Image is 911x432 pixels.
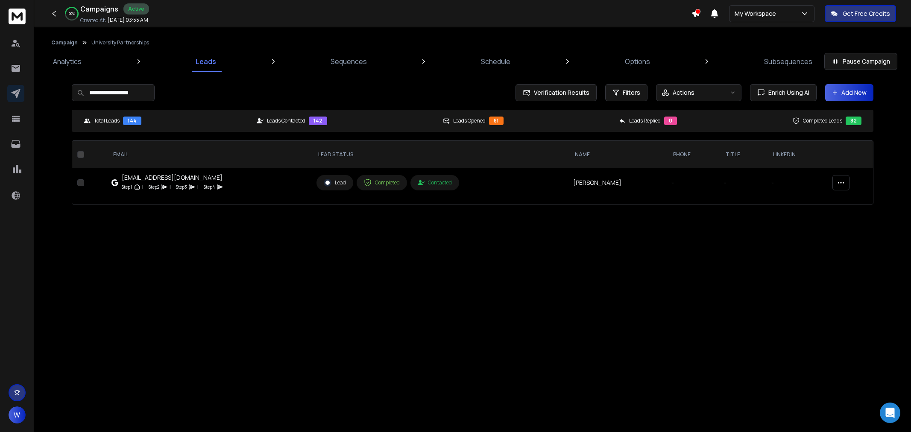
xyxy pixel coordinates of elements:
button: Add New [825,84,873,101]
div: Open Intercom Messenger [880,403,900,423]
th: NAME [568,141,666,168]
a: Options [620,51,655,72]
p: My Workspace [735,9,779,18]
button: Verification Results [516,84,597,101]
button: Filters [605,84,647,101]
th: title [719,141,766,168]
p: Step 3 [176,183,187,191]
p: Leads Replied [629,117,661,124]
button: W [9,406,26,423]
p: Analytics [53,56,82,67]
p: Total Leads [94,117,120,124]
p: Leads [196,56,216,67]
td: - [666,168,719,197]
p: Step 2 [149,183,159,191]
button: Get Free Credits [825,5,896,22]
p: | [197,183,199,191]
p: Sequences [331,56,367,67]
p: Leads Contacted [267,117,305,124]
p: Leads Opened [453,117,486,124]
a: Sequences [325,51,372,72]
h1: Campaigns [80,4,118,14]
div: Contacted [418,179,452,186]
p: Created At: [80,17,106,24]
div: 81 [489,117,504,125]
td: [PERSON_NAME] [568,168,666,197]
p: Step 1 [122,183,132,191]
p: Subsequences [764,56,812,67]
p: Step 4 [204,183,215,191]
p: University Partnerships [91,39,149,46]
span: Verification Results [530,88,589,97]
p: Options [625,56,650,67]
p: | [142,183,144,191]
a: Schedule [476,51,516,72]
th: Phone [666,141,719,168]
p: | [170,183,171,191]
p: Schedule [481,56,510,67]
td: - [719,168,766,197]
td: - [766,168,827,197]
p: Actions [673,88,694,97]
p: 60 % [69,11,75,16]
div: 0 [664,117,677,125]
a: Subsequences [759,51,817,72]
div: 142 [309,117,327,125]
button: Enrich Using AI [750,84,817,101]
div: Lead [324,179,346,187]
th: LEAD STATUS [311,141,568,168]
th: LinkedIn [766,141,827,168]
span: Filters [623,88,640,97]
button: Campaign [51,39,78,46]
div: 82 [846,117,861,125]
p: Get Free Credits [843,9,890,18]
div: Completed [364,179,400,187]
a: Leads [190,51,221,72]
span: Enrich Using AI [765,88,809,97]
p: Completed Leads [803,117,842,124]
th: EMAIL [106,141,311,168]
p: [DATE] 03:55 AM [108,17,148,23]
div: [EMAIL_ADDRESS][DOMAIN_NAME] [122,173,223,182]
div: 144 [123,117,141,125]
button: Pause Campaign [824,53,897,70]
a: Analytics [48,51,87,72]
div: Active [123,3,149,15]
